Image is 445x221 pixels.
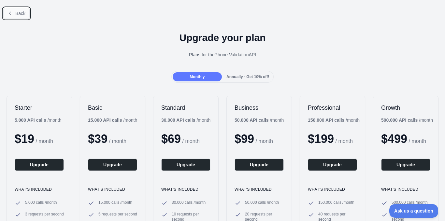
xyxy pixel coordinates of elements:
h2: Business [235,104,284,112]
h2: Professional [308,104,357,112]
iframe: Toggle Customer Support [389,204,438,218]
b: 30.000 API calls [161,117,195,123]
b: 150.000 API calls [308,117,344,123]
b: 50.000 API calls [235,117,269,123]
h2: Growth [381,104,430,112]
span: $ 499 [381,132,407,145]
div: / month [308,117,360,123]
span: $ 99 [235,132,254,145]
b: 500.000 API calls [381,117,418,123]
span: $ 69 [161,132,181,145]
div: / month [381,117,433,123]
div: / month [161,117,210,123]
div: / month [235,117,284,123]
h2: Standard [161,104,210,112]
span: $ 199 [308,132,334,145]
